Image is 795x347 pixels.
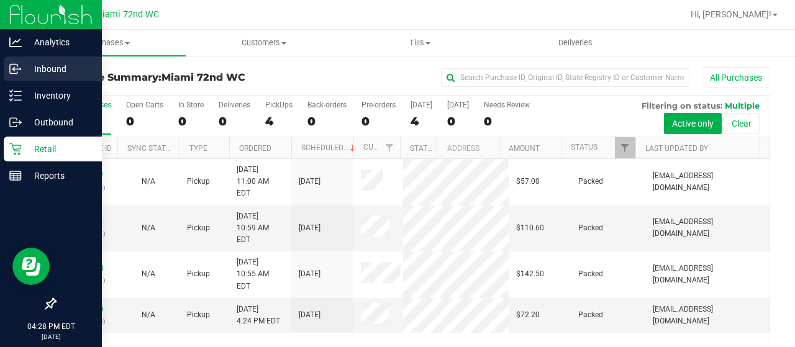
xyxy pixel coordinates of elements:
button: N/A [142,309,155,321]
span: Not Applicable [142,177,155,186]
inline-svg: Inbound [9,63,22,75]
a: Deliveries [497,30,653,56]
span: [DATE] 10:55 AM EDT [237,256,284,292]
span: [DATE] [299,309,320,321]
span: Pickup [187,309,210,321]
a: Customer [363,143,402,151]
button: N/A [142,222,155,234]
div: Open Carts [126,101,163,109]
span: $72.20 [516,309,540,321]
span: Not Applicable [142,269,155,278]
span: [DATE] 10:59 AM EDT [237,210,284,246]
div: 0 [484,114,530,128]
span: $142.50 [516,268,544,280]
span: $110.60 [516,222,544,234]
div: PickUps [265,101,293,109]
span: [EMAIL_ADDRESS][DOMAIN_NAME] [653,216,762,240]
p: [DATE] [6,332,96,341]
p: Inbound [22,61,96,76]
span: $57.00 [516,176,540,187]
button: Clear [724,113,760,134]
span: [EMAIL_ADDRESS][DOMAIN_NAME] [653,304,762,327]
div: Needs Review [484,101,530,109]
span: Pickup [187,268,210,280]
div: Deliveries [219,101,250,109]
iframe: Resource center [12,248,50,285]
div: 0 [361,114,396,128]
a: Amount [509,144,540,153]
span: Packed [578,222,603,234]
span: Customers [186,37,341,48]
div: 0 [219,114,250,128]
inline-svg: Analytics [9,36,22,48]
div: 4 [265,114,293,128]
a: Customers [186,30,342,56]
div: 0 [178,114,204,128]
p: Retail [22,142,96,156]
div: [DATE] [411,101,432,109]
h3: Purchase Summary: [55,72,293,83]
inline-svg: Reports [9,169,22,182]
span: Tills [342,37,497,48]
span: Pickup [187,222,210,234]
a: Filter [615,137,635,158]
a: Sync Status [127,144,175,153]
div: Pre-orders [361,101,396,109]
p: 04:28 PM EDT [6,321,96,332]
span: [DATE] 4:24 PM EDT [237,304,280,327]
div: 0 [126,114,163,128]
a: Last Updated By [645,144,708,153]
div: In Store [178,101,204,109]
span: Not Applicable [142,223,155,232]
button: N/A [142,176,155,187]
input: Search Purchase ID, Original ID, State Registry ID or Customer Name... [441,68,689,87]
th: Address [437,137,499,159]
span: Packed [578,268,603,280]
div: 0 [307,114,347,128]
span: [EMAIL_ADDRESS][DOMAIN_NAME] [653,263,762,286]
button: N/A [142,268,155,280]
div: 0 [447,114,469,128]
p: Outbound [22,115,96,130]
span: Pickup [187,176,210,187]
a: Type [189,144,207,153]
span: Deliveries [542,37,609,48]
a: Filter [379,137,400,158]
button: All Purchases [702,67,770,88]
span: Hi, [PERSON_NAME]! [691,9,771,19]
span: [DATE] [299,222,320,234]
span: Multiple [725,101,760,110]
span: Miami 72nd WC [161,71,245,83]
a: Status [571,143,597,151]
div: [DATE] [447,101,469,109]
div: Back-orders [307,101,347,109]
p: Inventory [22,88,96,103]
a: Purchases [30,30,186,56]
a: State Registry ID [410,144,475,153]
inline-svg: Outbound [9,116,22,128]
span: [DATE] [299,268,320,280]
a: Tills [342,30,497,56]
p: Analytics [22,35,96,50]
span: [DATE] [299,176,320,187]
span: Miami 72nd WC [94,9,159,20]
inline-svg: Inventory [9,89,22,102]
inline-svg: Retail [9,143,22,155]
span: Purchases [30,37,186,48]
a: Ordered [239,144,271,153]
span: Not Applicable [142,310,155,319]
div: 4 [411,114,432,128]
span: Packed [578,309,603,321]
span: Filtering on status: [642,101,722,110]
span: [EMAIL_ADDRESS][DOMAIN_NAME] [653,170,762,194]
p: Reports [22,168,96,183]
button: Active only [664,113,722,134]
a: Scheduled [301,143,358,152]
span: Packed [578,176,603,187]
span: [DATE] 11:00 AM EDT [237,164,284,200]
